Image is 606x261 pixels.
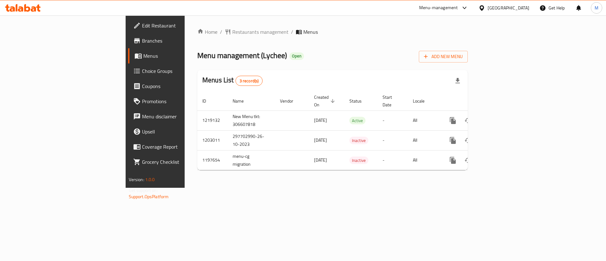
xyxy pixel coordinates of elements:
[128,124,227,139] a: Upsell
[424,53,463,61] span: Add New Menu
[595,4,598,11] span: M
[314,116,327,124] span: [DATE]
[235,76,263,86] div: Total records count
[129,175,144,184] span: Version:
[349,157,368,164] span: Inactive
[445,153,460,168] button: more
[129,186,158,194] span: Get support on:
[128,33,227,48] a: Branches
[128,109,227,124] a: Menu disclaimer
[233,97,252,105] span: Name
[408,150,440,170] td: All
[142,128,222,135] span: Upsell
[142,67,222,75] span: Choice Groups
[202,75,263,86] h2: Menus List
[129,193,169,201] a: Support.OpsPlatform
[349,137,368,144] span: Inactive
[228,150,275,170] td: menu-cg migration
[440,92,511,111] th: Actions
[377,150,408,170] td: -
[408,130,440,150] td: All
[450,73,465,88] div: Export file
[460,113,476,128] button: Change Status
[145,175,155,184] span: 1.0.0
[142,98,222,105] span: Promotions
[142,158,222,166] span: Grocery Checklist
[408,110,440,130] td: All
[445,113,460,128] button: more
[280,97,301,105] span: Vendor
[236,78,263,84] span: 3 record(s)
[225,28,288,36] a: Restaurants management
[460,153,476,168] button: Change Status
[314,93,337,109] span: Created On
[291,28,293,36] li: /
[197,92,511,170] table: enhanced table
[289,53,304,59] span: Open
[349,97,370,105] span: Status
[197,48,287,62] span: Menu management ( Lychee )
[142,37,222,44] span: Branches
[128,48,227,63] a: Menus
[142,113,222,120] span: Menu disclaimer
[289,52,304,60] div: Open
[228,130,275,150] td: 297702990-26-10-2023
[143,52,222,60] span: Menus
[377,130,408,150] td: -
[445,133,460,148] button: more
[128,94,227,109] a: Promotions
[314,136,327,144] span: [DATE]
[413,97,433,105] span: Locale
[460,133,476,148] button: Change Status
[128,18,227,33] a: Edit Restaurant
[419,4,458,12] div: Menu-management
[128,154,227,169] a: Grocery Checklist
[377,110,408,130] td: -
[419,51,468,62] button: Add New Menu
[202,97,214,105] span: ID
[128,79,227,94] a: Coupons
[197,28,468,36] nav: breadcrumb
[142,143,222,151] span: Coverage Report
[488,4,529,11] div: [GEOGRAPHIC_DATA]
[142,22,222,29] span: Edit Restaurant
[128,139,227,154] a: Coverage Report
[314,156,327,164] span: [DATE]
[232,28,288,36] span: Restaurants management
[303,28,318,36] span: Menus
[383,93,400,109] span: Start Date
[142,82,222,90] span: Coupons
[228,110,275,130] td: New Menu tkt: 306607818
[349,117,365,124] span: Active
[128,63,227,79] a: Choice Groups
